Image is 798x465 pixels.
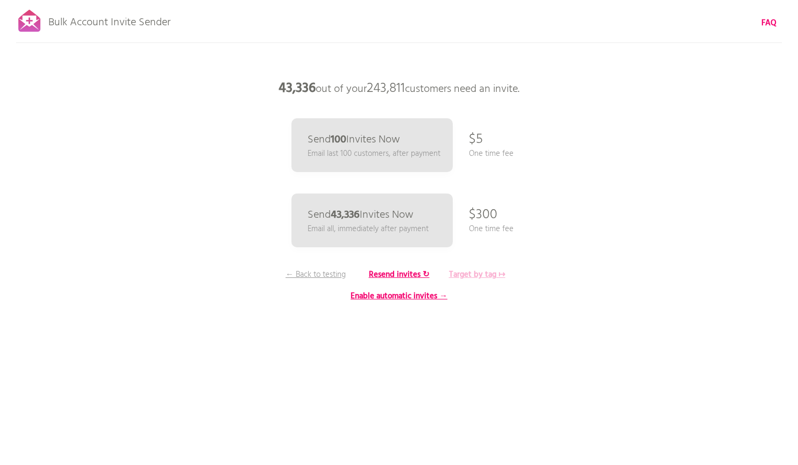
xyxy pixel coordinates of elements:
p: Send Invites Now [308,210,414,220]
b: Enable automatic invites → [351,290,447,303]
a: Send43,336Invites Now Email all, immediately after payment [291,194,453,247]
p: Send Invites Now [308,134,400,145]
p: One time fee [469,223,514,235]
a: FAQ [761,17,776,29]
b: 43,336 [279,78,316,99]
p: Email last 100 customers, after payment [308,148,440,160]
b: Target by tag ↦ [449,268,505,281]
span: 243,811 [367,78,405,99]
p: out of your customers need an invite. [238,73,560,105]
b: Resend invites ↻ [369,268,430,281]
p: Email all, immediately after payment [308,223,429,235]
p: One time fee [469,148,514,160]
a: Send100Invites Now Email last 100 customers, after payment [291,118,453,172]
p: Bulk Account Invite Sender [48,6,170,33]
b: FAQ [761,17,776,30]
p: $300 [469,199,497,231]
p: $5 [469,124,483,156]
p: ← Back to testing [275,269,356,281]
b: 43,336 [331,206,360,224]
b: 100 [331,131,346,148]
